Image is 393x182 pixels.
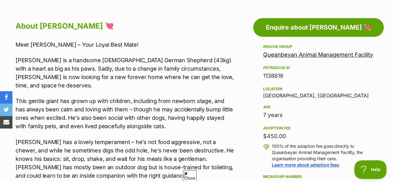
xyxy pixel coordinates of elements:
a: Queanbeyan Animal Management Facility [263,51,373,58]
div: 1138618 [263,72,374,80]
div: Microchip number [263,174,374,179]
a: Enquire about [PERSON_NAME] 💘 [253,18,384,37]
div: Rescue group [263,44,374,49]
p: [PERSON_NAME] has a lovely temperament – he’s not food aggressive, not a chewer, and while he som... [16,138,234,180]
a: Learn more about adoption fees [272,162,339,167]
iframe: Help Scout Beacon - Open [354,160,387,179]
p: Meet [PERSON_NAME] – Your Loyal Best Mate! [16,40,234,49]
p: [PERSON_NAME] is a handsome [DEMOGRAPHIC_DATA] German Shepherd (43kg) with a heart as big as his ... [16,56,234,90]
div: Location [263,86,374,91]
p: This gentle giant has grown up with children, including from newborn stage, and has always been c... [16,97,234,130]
div: $450.00 [263,132,374,141]
div: [GEOGRAPHIC_DATA], [GEOGRAPHIC_DATA] [263,85,374,98]
span: Close [183,170,197,181]
div: PetRescue ID [263,65,374,70]
div: 7 years [263,111,374,119]
p: 100% of the adoption fee goes directly to Queanbeyan Animal Management Facility, the organisation... [272,143,374,168]
h2: About [PERSON_NAME] 💘 [16,19,234,33]
div: Age [263,105,374,110]
div: Adoption fee [263,126,374,131]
